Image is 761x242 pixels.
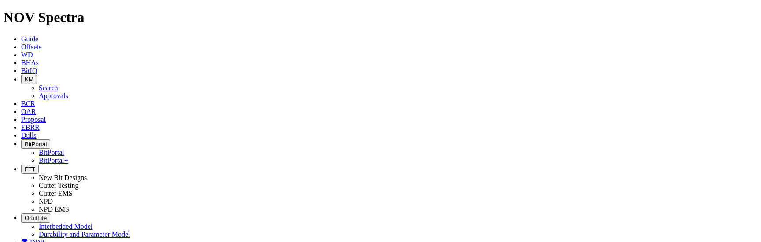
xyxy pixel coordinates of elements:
button: FTT [21,165,39,174]
a: EBRR [21,124,40,131]
span: KM [25,76,33,83]
a: Cutter EMS [39,190,73,197]
a: Approvals [39,92,68,99]
a: Search [39,84,58,92]
a: NPD EMS [39,205,69,213]
a: Proposal [21,116,46,123]
a: WD [21,51,33,59]
span: OrbitLite [25,215,47,221]
a: BHAs [21,59,39,66]
a: Durability and Parameter Model [39,231,130,238]
button: BitPortal [21,139,50,149]
a: BCR [21,100,35,107]
a: BitPortal [39,149,64,156]
button: KM [21,75,37,84]
a: New Bit Designs [39,174,87,181]
span: FTT [25,166,35,172]
a: Guide [21,35,38,43]
a: Offsets [21,43,41,51]
span: BitPortal [25,141,47,147]
button: OrbitLite [21,213,50,223]
a: Cutter Testing [39,182,79,189]
a: OAR [21,108,36,115]
a: BitIQ [21,67,37,74]
a: BitPortal+ [39,157,68,164]
a: Interbedded Model [39,223,92,230]
h1: NOV Spectra [4,9,757,26]
a: Dulls [21,132,37,139]
a: NPD [39,198,53,205]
